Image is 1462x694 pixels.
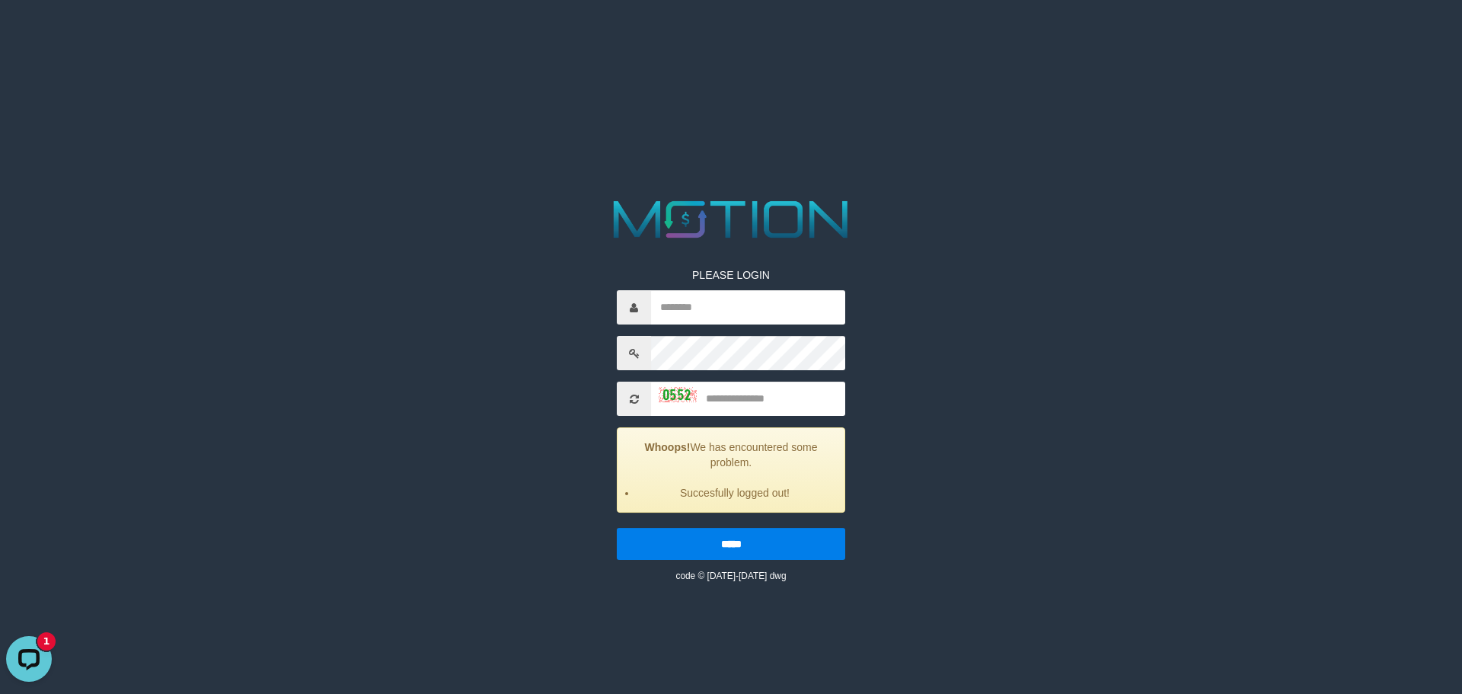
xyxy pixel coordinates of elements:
[6,6,52,52] button: Open LiveChat chat widget
[617,267,845,283] p: PLEASE LOGIN
[675,571,786,581] small: code © [DATE]-[DATE] dwg
[617,427,845,513] div: We has encountered some problem.
[637,485,833,501] li: Succesfully logged out!
[603,194,859,245] img: MOTION_logo.png
[645,441,691,453] strong: Whoops!
[659,387,697,402] img: captcha
[37,2,56,21] div: New messages notification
